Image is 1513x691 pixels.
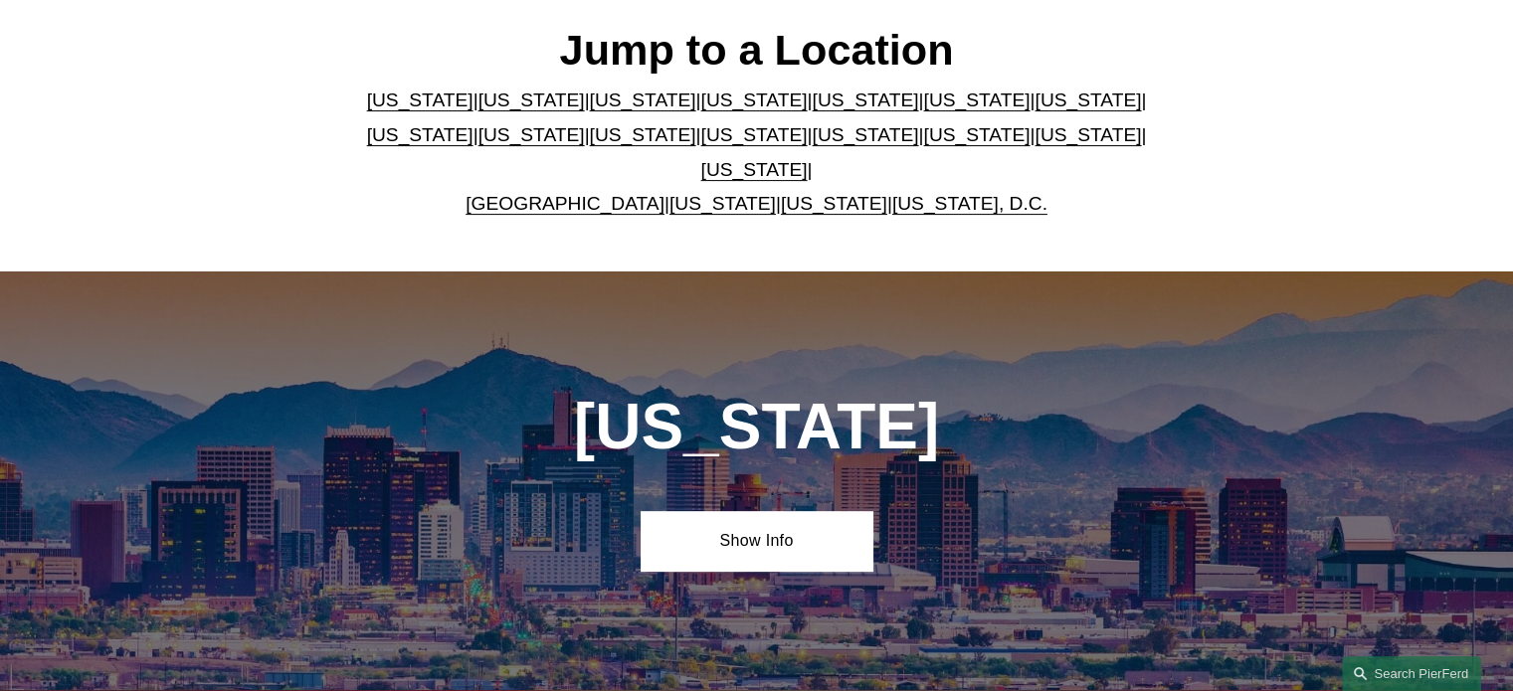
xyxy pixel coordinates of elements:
[467,391,1046,463] h1: [US_STATE]
[367,124,473,145] a: [US_STATE]
[669,193,776,214] a: [US_STATE]
[350,24,1163,76] h2: Jump to a Location
[466,193,664,214] a: [GEOGRAPHIC_DATA]
[701,159,808,180] a: [US_STATE]
[478,124,585,145] a: [US_STATE]
[701,124,808,145] a: [US_STATE]
[1035,89,1141,110] a: [US_STATE]
[590,124,696,145] a: [US_STATE]
[701,89,808,110] a: [US_STATE]
[1342,656,1481,691] a: Search this site
[812,124,918,145] a: [US_STATE]
[590,89,696,110] a: [US_STATE]
[641,511,872,571] a: Show Info
[350,84,1163,221] p: | | | | | | | | | | | | | | | | | |
[478,89,585,110] a: [US_STATE]
[812,89,918,110] a: [US_STATE]
[781,193,887,214] a: [US_STATE]
[892,193,1047,214] a: [US_STATE], D.C.
[923,89,1030,110] a: [US_STATE]
[1035,124,1141,145] a: [US_STATE]
[923,124,1030,145] a: [US_STATE]
[367,89,473,110] a: [US_STATE]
